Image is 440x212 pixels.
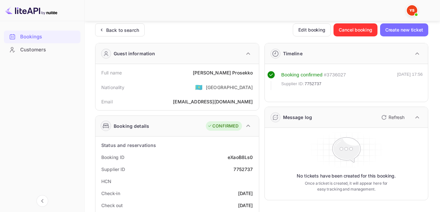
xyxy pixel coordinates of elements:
[238,190,253,197] div: [DATE]
[101,69,122,76] div: Full name
[173,98,253,105] div: [EMAIL_ADDRESS][DOMAIN_NAME]
[228,154,253,161] div: eXaoB8Ls0
[293,23,331,36] button: Edit booking
[281,81,304,87] span: Supplier ID:
[234,166,253,173] div: 7752737
[106,27,139,33] div: Back to search
[101,178,111,185] div: HCN
[101,190,120,197] div: Check-in
[324,71,346,79] div: # 3736027
[114,123,149,129] div: Booking details
[297,173,396,179] p: No tickets have been created for this booking.
[397,71,423,90] div: [DATE] 17:56
[101,166,125,173] div: Supplier ID
[389,114,405,121] p: Refresh
[334,23,377,36] button: Cancel booking
[207,123,238,129] div: CONFIRMED
[407,5,417,16] img: Yandex Support
[101,154,124,161] div: Booking ID
[283,114,312,121] div: Message log
[305,81,321,87] span: 7752737
[195,81,203,93] span: United States
[36,195,48,207] button: Collapse navigation
[4,31,80,43] a: Bookings
[101,202,123,209] div: Check out
[380,23,428,36] button: Create new ticket
[114,50,155,57] div: Guest information
[283,50,303,57] div: Timeline
[101,142,156,149] div: Status and reservations
[238,202,253,209] div: [DATE]
[206,84,253,91] div: [GEOGRAPHIC_DATA]
[281,71,323,79] div: Booking confirmed
[20,33,77,41] div: Bookings
[303,180,390,192] p: Once a ticket is created, it will appear here for easy tracking and management.
[4,44,80,56] a: Customers
[193,69,253,76] div: [PERSON_NAME] Prosekko
[377,112,407,123] button: Refresh
[20,46,77,54] div: Customers
[5,5,57,16] img: LiteAPI logo
[101,98,113,105] div: Email
[101,84,125,91] div: Nationality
